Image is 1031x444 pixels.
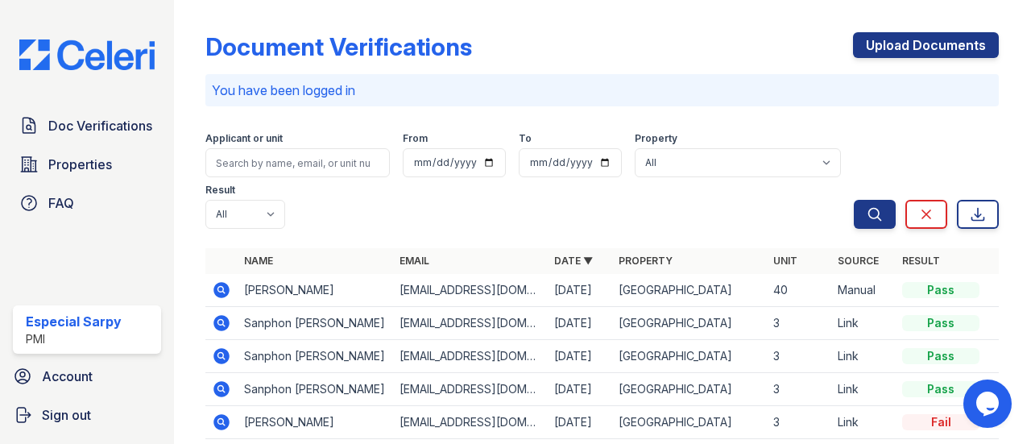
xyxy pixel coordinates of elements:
a: Properties [13,148,161,181]
label: Property [635,132,677,145]
td: Sanphon [PERSON_NAME] [238,373,392,406]
td: Link [831,373,896,406]
a: Upload Documents [853,32,999,58]
label: From [403,132,428,145]
span: Sign out [42,405,91,425]
td: [EMAIL_ADDRESS][DOMAIN_NAME] [393,307,548,340]
a: Email [400,255,429,267]
span: Properties [48,155,112,174]
div: Pass [902,348,979,364]
td: 3 [767,340,831,373]
td: [PERSON_NAME] [238,406,392,439]
a: Unit [773,255,797,267]
img: CE_Logo_Blue-a8612792a0a2168367f1c8372b55b34899dd931a85d93a1a3d3e32e68fde9ad4.png [6,39,168,70]
a: Sign out [6,399,168,431]
input: Search by name, email, or unit number [205,148,390,177]
td: 3 [767,406,831,439]
td: [DATE] [548,307,612,340]
td: [GEOGRAPHIC_DATA] [612,340,767,373]
div: Especial Sarpy [26,312,122,331]
td: [PERSON_NAME] [238,274,392,307]
div: Fail [902,414,979,430]
div: Pass [902,315,979,331]
span: Doc Verifications [48,116,152,135]
td: [DATE] [548,340,612,373]
td: Link [831,340,896,373]
a: Account [6,360,168,392]
iframe: chat widget [963,380,1015,428]
a: Property [619,255,673,267]
div: Document Verifications [205,32,472,61]
a: FAQ [13,187,161,219]
td: [DATE] [548,406,612,439]
td: [GEOGRAPHIC_DATA] [612,274,767,307]
td: 3 [767,307,831,340]
span: Account [42,367,93,386]
td: [GEOGRAPHIC_DATA] [612,406,767,439]
td: [EMAIL_ADDRESS][DOMAIN_NAME] [393,406,548,439]
div: Pass [902,381,979,397]
td: Link [831,406,896,439]
div: Pass [902,282,979,298]
td: Manual [831,274,896,307]
td: [DATE] [548,373,612,406]
a: Doc Verifications [13,110,161,142]
td: 40 [767,274,831,307]
span: FAQ [48,193,74,213]
td: Sanphon [PERSON_NAME] [238,307,392,340]
label: To [519,132,532,145]
a: Source [838,255,879,267]
a: Result [902,255,940,267]
td: [EMAIL_ADDRESS][DOMAIN_NAME] [393,340,548,373]
label: Applicant or unit [205,132,283,145]
td: [GEOGRAPHIC_DATA] [612,373,767,406]
td: [DATE] [548,274,612,307]
td: Sanphon [PERSON_NAME] [238,340,392,373]
label: Result [205,184,235,197]
div: PMI [26,331,122,347]
a: Name [244,255,273,267]
a: Date ▼ [554,255,593,267]
td: [EMAIL_ADDRESS][DOMAIN_NAME] [393,373,548,406]
td: 3 [767,373,831,406]
td: [GEOGRAPHIC_DATA] [612,307,767,340]
td: [EMAIL_ADDRESS][DOMAIN_NAME] [393,274,548,307]
p: You have been logged in [212,81,992,100]
td: Link [831,307,896,340]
